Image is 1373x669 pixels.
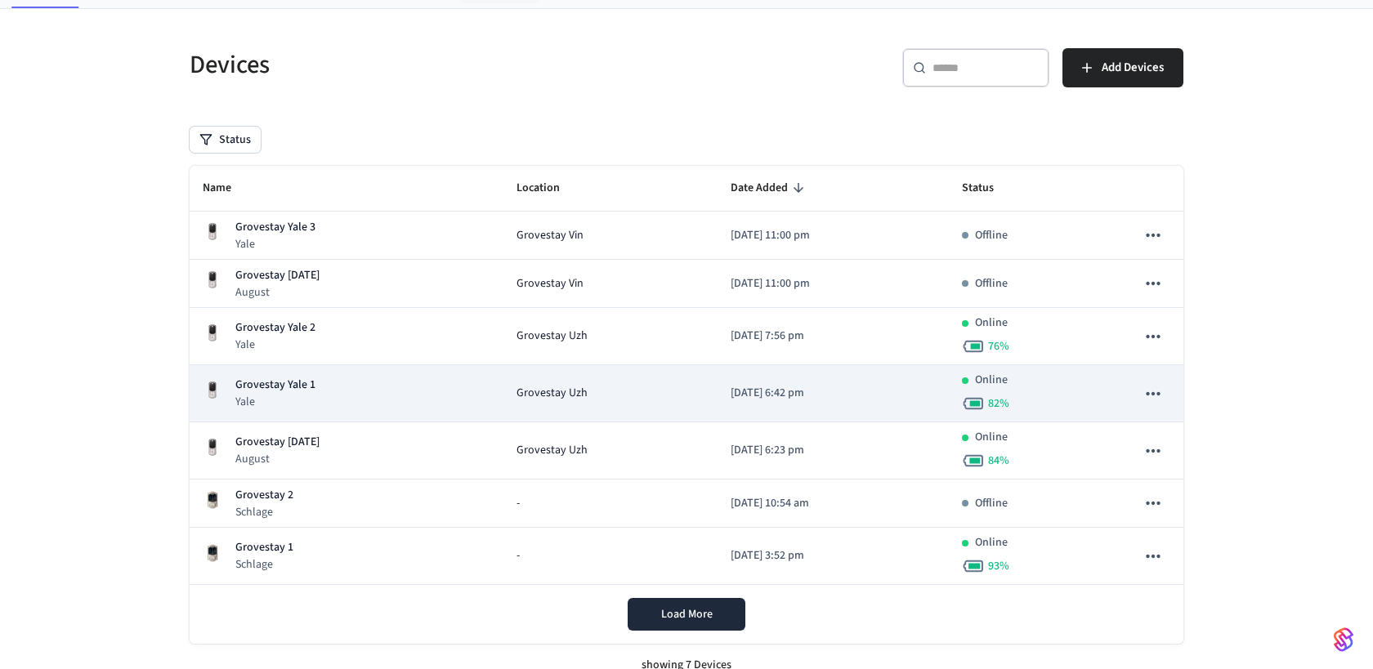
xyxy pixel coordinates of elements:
[517,328,588,345] span: Grovestay Uzh
[235,319,315,337] p: Grovestay Yale 2
[203,438,222,457] img: Yale Assure Touchscreen Wifi Smart Lock, Satin Nickel, Front
[190,166,1183,585] table: sticky table
[203,543,222,563] img: Schlage Sense Smart Deadbolt with Camelot Trim, Front
[235,451,320,467] p: August
[235,434,320,451] p: Grovestay [DATE]
[1102,57,1164,78] span: Add Devices
[203,490,222,510] img: Schlage Sense Smart Deadbolt with Camelot Trim, Front
[731,385,936,402] p: [DATE] 6:42 pm
[203,323,222,343] img: Yale Assure Touchscreen Wifi Smart Lock, Satin Nickel, Front
[190,48,677,82] h5: Devices
[235,236,315,252] p: Yale
[731,275,936,292] p: [DATE] 11:00 pm
[517,176,581,201] span: Location
[731,547,936,564] p: [DATE] 3:52 pm
[975,314,1008,332] p: Online
[988,395,1009,412] span: 82 %
[190,127,261,153] button: Status
[731,495,936,512] p: [DATE] 10:54 am
[235,556,293,573] p: Schlage
[203,381,222,400] img: Yale Assure Touchscreen Wifi Smart Lock, Satin Nickel, Front
[975,372,1008,389] p: Online
[731,442,936,459] p: [DATE] 6:23 pm
[731,227,936,244] p: [DATE] 11:00 pm
[1334,627,1353,653] img: SeamLogoGradient.69752ec5.svg
[517,385,588,402] span: Grovestay Uzh
[731,176,809,201] span: Date Added
[517,547,520,564] span: -
[731,328,936,345] p: [DATE] 7:56 pm
[517,495,520,512] span: -
[235,377,315,394] p: Grovestay Yale 1
[203,176,253,201] span: Name
[235,219,315,236] p: Grovestay Yale 3
[235,394,315,410] p: Yale
[235,267,320,284] p: Grovestay [DATE]
[235,284,320,301] p: August
[988,558,1009,574] span: 93 %
[1062,48,1183,87] button: Add Devices
[661,606,713,622] span: Load More
[962,176,1015,201] span: Status
[203,222,222,242] img: Yale Assure Touchscreen Wifi Smart Lock, Satin Nickel, Front
[975,429,1008,446] p: Online
[975,495,1008,512] p: Offline
[975,227,1008,244] p: Offline
[975,275,1008,292] p: Offline
[517,275,584,292] span: Grovestay Vin
[517,227,584,244] span: Grovestay Vin
[517,442,588,459] span: Grovestay Uzh
[628,598,745,631] button: Load More
[975,534,1008,551] p: Online
[203,270,222,290] img: Yale Assure Touchscreen Wifi Smart Lock, Satin Nickel, Front
[235,487,293,504] p: Grovestay 2
[235,337,315,353] p: Yale
[988,338,1009,355] span: 76 %
[988,453,1009,469] span: 84 %
[235,504,293,520] p: Schlage
[235,539,293,556] p: Grovestay 1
